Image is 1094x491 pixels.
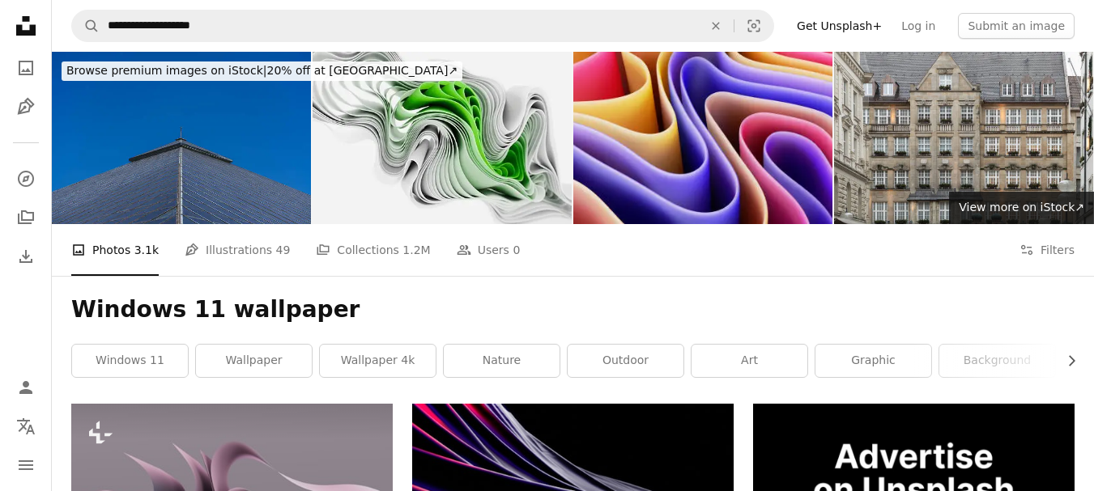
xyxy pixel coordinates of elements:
[10,52,42,84] a: Photos
[66,64,266,77] span: Browse premium images on iStock |
[10,449,42,481] button: Menu
[734,11,773,41] button: Visual search
[316,224,430,276] a: Collections 1.2M
[1057,345,1075,377] button: scroll list to the right
[10,371,42,404] a: Log in / Sign up
[787,13,892,39] a: Get Unsplash+
[71,10,774,42] form: Find visuals sitewide
[196,345,312,377] a: wallpaper
[402,241,430,259] span: 1.2M
[52,52,311,224] img: Symmetrical glass windows of a building
[71,295,1075,324] h1: Windows 11 wallpaper
[320,345,436,377] a: wallpaper 4k
[698,11,734,41] button: Clear
[949,192,1094,224] a: View more on iStock↗
[958,13,1075,39] button: Submit an image
[185,224,290,276] a: Illustrations 49
[1020,224,1075,276] button: Filters
[444,345,560,377] a: nature
[834,52,1093,224] img: Exterior architecture of Kaufingerstr11a Building with Windows with flower pots.
[72,345,188,377] a: windows 11
[568,345,683,377] a: outdoor
[313,52,572,224] img: A green and white abstract image with a lot of white cloth stripes. Trendy modern image in Window...
[10,201,42,234] a: Collections
[815,345,931,377] a: graphic
[692,345,807,377] a: art
[10,163,42,195] a: Explore
[10,240,42,273] a: Download History
[10,91,42,123] a: Illustrations
[457,224,521,276] a: Users 0
[66,64,458,77] span: 20% off at [GEOGRAPHIC_DATA] ↗
[52,52,472,91] a: Browse premium images on iStock|20% off at [GEOGRAPHIC_DATA]↗
[573,52,832,224] img: Colorful 3d wallpaper 3840x1600 featuring shape windows 11 style. 3d rendering.
[72,11,100,41] button: Search Unsplash
[892,13,945,39] a: Log in
[939,345,1055,377] a: background
[10,410,42,442] button: Language
[959,201,1084,214] span: View more on iStock ↗
[276,241,291,259] span: 49
[513,241,520,259] span: 0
